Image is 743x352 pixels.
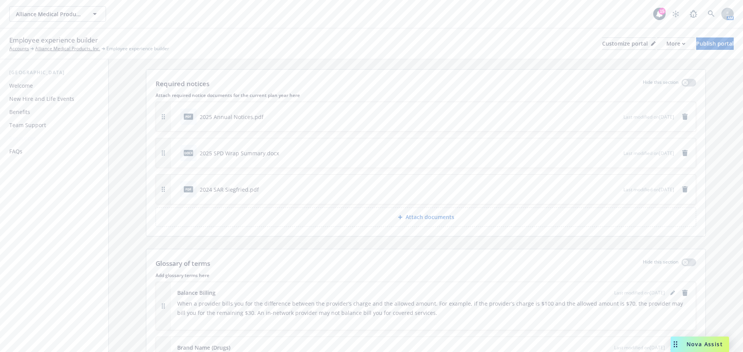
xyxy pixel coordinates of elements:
[200,149,279,157] div: 2025 SPD Wrap Summary.docx
[671,337,680,352] div: Drag to move
[16,10,83,18] span: Alliance Medical Products, Inc.
[6,69,102,77] div: [GEOGRAPHIC_DATA]
[614,344,665,351] span: Last modified on [DATE]
[9,35,98,45] span: Employee experience builder
[680,185,690,194] a: remove
[666,38,685,49] div: More
[601,113,607,121] button: download file
[680,148,690,158] a: remove
[9,45,29,52] a: Accounts
[200,185,259,194] div: 2024 SAR Siegfried.pdf
[623,186,674,193] span: Last modified on [DATE]
[613,113,620,121] button: preview file
[680,112,690,121] a: remove
[623,114,674,120] span: Last modified on [DATE]
[6,119,102,131] a: Team Support
[6,132,102,145] a: Resources
[687,341,723,347] span: Nova Assist
[601,150,607,157] button: download file
[156,207,696,227] button: Attach documents
[680,288,690,298] a: remove
[9,6,106,22] button: Alliance Medical Products, Inc.
[9,80,33,92] div: Welcome
[406,214,454,220] p: Attach documents
[156,92,696,99] p: Attach required notice documents for the current plan year here
[6,93,102,105] a: New Hire and Life Events
[184,150,193,156] span: docx
[6,80,102,92] a: Welcome
[177,289,216,297] span: Balance Billing
[6,106,102,118] a: Benefits
[659,8,666,15] div: 15
[601,186,607,193] button: download file
[184,186,193,192] span: pdf
[696,37,734,50] button: Publish portal
[156,272,696,279] p: Add glossary terms here
[704,6,719,22] a: Search
[657,37,695,50] button: More
[177,343,230,352] span: Brand Name (Drugs)
[668,288,677,298] a: editPencil
[106,45,169,52] span: Employee experience builder
[613,186,620,193] button: preview file
[6,145,102,158] a: FAQs
[602,37,656,50] button: Customize portal
[156,79,209,89] p: Required notices
[35,45,100,52] a: Alliance Medical Products, Inc.
[623,150,674,156] span: Last modified on [DATE]
[9,132,36,145] div: Resources
[9,145,22,158] div: FAQs
[686,6,701,22] a: Report a Bug
[177,299,690,318] p: When a provider bills you for the difference between the provider’s charge and the allowed amount...
[614,289,665,296] span: Last modified on [DATE]
[671,337,729,352] button: Nova Assist
[9,119,46,131] div: Team Support
[643,258,678,269] p: Hide this section
[613,150,620,157] button: preview file
[184,114,193,119] span: pdf
[156,258,210,269] p: Glossary of terms
[643,79,678,89] p: Hide this section
[200,113,264,121] div: 2025 Annual Notices.pdf
[9,106,30,118] div: Benefits
[9,93,74,105] div: New Hire and Life Events
[668,6,683,22] a: Stop snowing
